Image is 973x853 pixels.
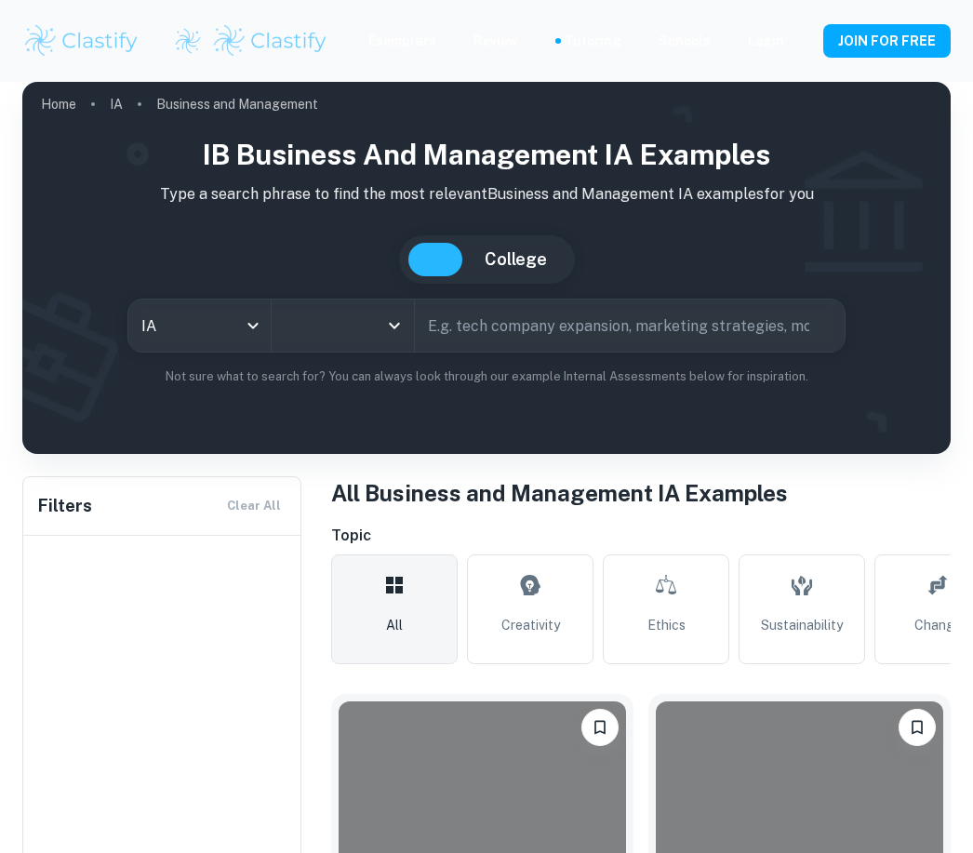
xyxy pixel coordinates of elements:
[565,31,621,51] a: Tutoring
[38,493,92,519] h6: Filters
[37,134,936,176] h1: IB Business and Management IA examples
[817,318,832,333] button: Search
[22,22,140,60] img: Clastify logo
[466,243,566,276] button: College
[748,31,784,51] a: Login
[211,22,329,60] img: Clastify logo
[415,300,809,352] input: E.g. tech company expansion, marketing strategies, motivation theories...
[41,91,76,117] a: Home
[37,183,936,206] p: Type a search phrase to find the most relevant Business and Management IA examples for you
[659,31,711,51] a: Schools
[368,31,436,51] p: Exemplars
[381,313,407,339] button: Open
[501,615,560,635] span: Creativity
[473,31,518,51] p: Review
[110,91,123,117] a: IA
[761,615,843,635] span: Sustainability
[386,615,403,635] span: All
[899,709,936,746] button: Please log in to bookmark exemplars
[128,300,271,352] div: IA
[163,27,202,55] a: Clastify logo
[156,94,318,114] p: Business and Management
[647,615,686,635] span: Ethics
[331,476,951,510] h1: All Business and Management IA Examples
[408,243,462,276] button: IB
[37,367,936,386] p: Not sure what to search for? You can always look through our example Internal Assessments below f...
[914,615,962,635] span: Change
[581,709,619,746] button: Please log in to bookmark exemplars
[823,24,951,58] button: JOIN FOR FREE
[331,525,951,547] h6: Topic
[22,82,951,454] img: profile cover
[174,27,202,55] img: Clastify logo
[799,36,808,46] button: Help and Feedback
